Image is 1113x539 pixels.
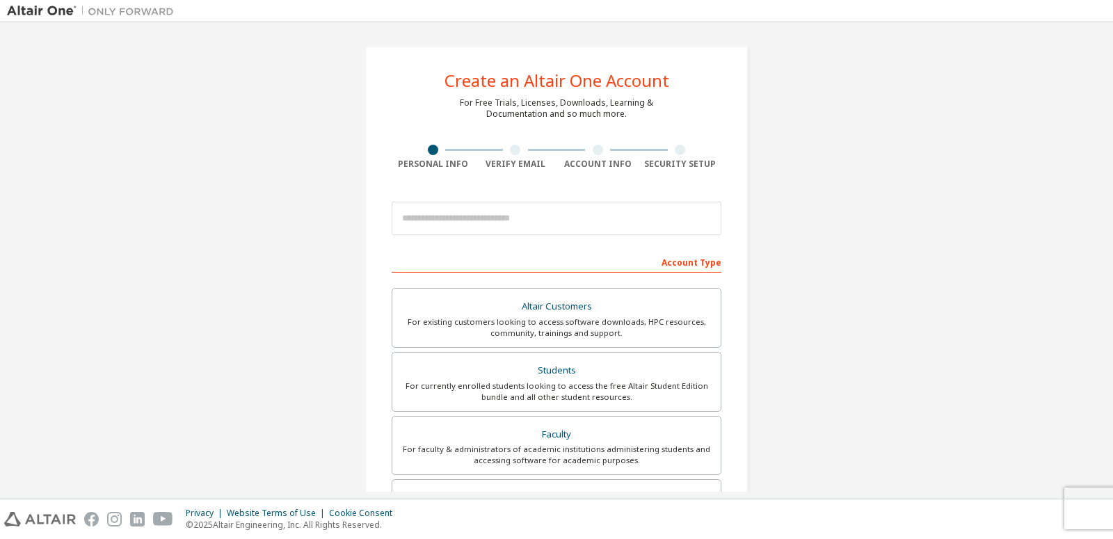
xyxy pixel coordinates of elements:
[130,512,145,526] img: linkedin.svg
[401,488,712,508] div: Everyone else
[107,512,122,526] img: instagram.svg
[392,159,474,170] div: Personal Info
[401,425,712,444] div: Faculty
[401,361,712,380] div: Students
[474,159,557,170] div: Verify Email
[401,316,712,339] div: For existing customers looking to access software downloads, HPC resources, community, trainings ...
[153,512,173,526] img: youtube.svg
[7,4,181,18] img: Altair One
[639,159,722,170] div: Security Setup
[186,508,227,519] div: Privacy
[401,297,712,316] div: Altair Customers
[4,512,76,526] img: altair_logo.svg
[84,512,99,526] img: facebook.svg
[186,519,401,531] p: © 2025 Altair Engineering, Inc. All Rights Reserved.
[227,508,329,519] div: Website Terms of Use
[556,159,639,170] div: Account Info
[392,250,721,273] div: Account Type
[329,508,401,519] div: Cookie Consent
[445,72,669,89] div: Create an Altair One Account
[401,444,712,466] div: For faculty & administrators of academic institutions administering students and accessing softwa...
[401,380,712,403] div: For currently enrolled students looking to access the free Altair Student Edition bundle and all ...
[460,97,653,120] div: For Free Trials, Licenses, Downloads, Learning & Documentation and so much more.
